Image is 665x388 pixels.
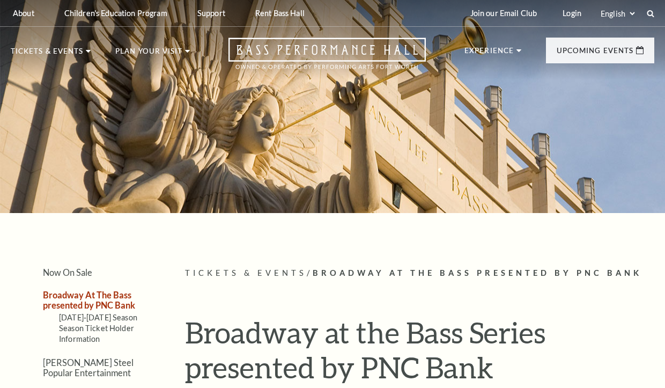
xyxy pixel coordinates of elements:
[43,267,92,277] a: Now On Sale
[197,9,225,18] p: Support
[598,9,637,19] select: Select:
[64,9,167,18] p: Children's Education Program
[313,268,642,277] span: Broadway At The Bass presented by PNC Bank
[11,48,83,61] p: Tickets & Events
[59,313,137,322] a: [DATE]-[DATE] Season
[185,267,654,280] p: /
[557,47,633,60] p: Upcoming Events
[255,9,305,18] p: Rent Bass Hall
[185,268,307,277] span: Tickets & Events
[464,47,514,60] p: Experience
[59,324,134,343] a: Season Ticket Holder Information
[115,48,182,61] p: Plan Your Visit
[43,357,134,378] a: [PERSON_NAME] Steel Popular Entertainment
[43,290,135,310] a: Broadway At The Bass presented by PNC Bank
[13,9,34,18] p: About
